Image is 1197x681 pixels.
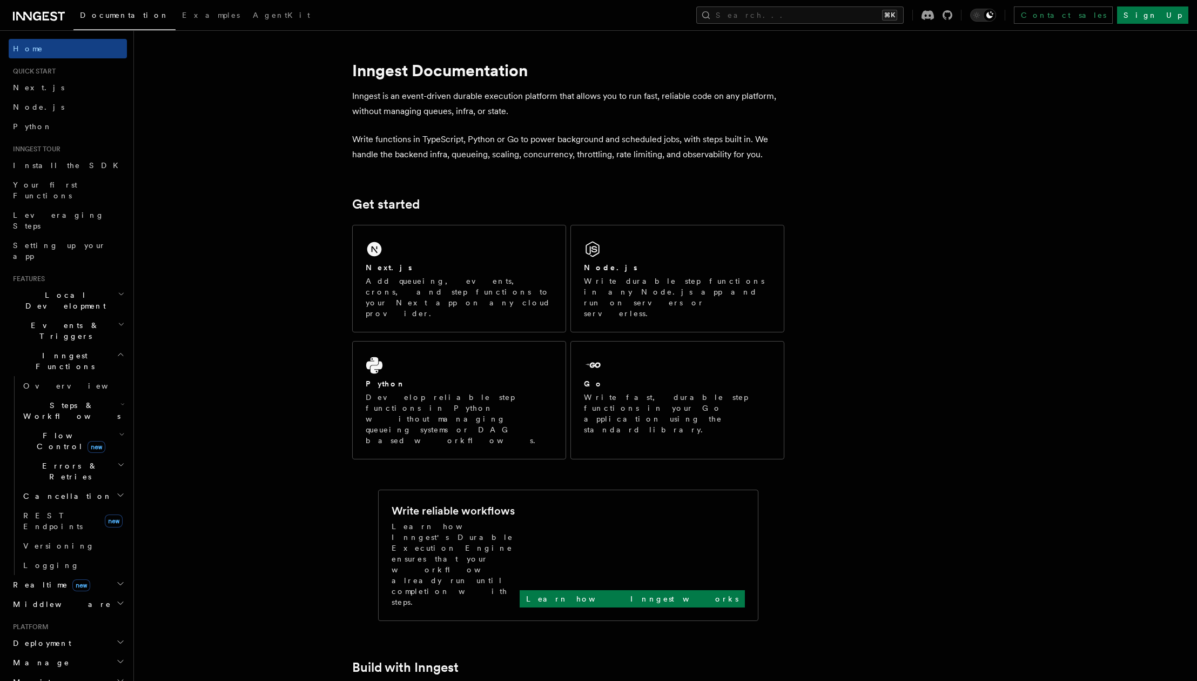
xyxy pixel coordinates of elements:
[392,521,520,607] p: Learn how Inngest's Durable Execution Engine ensures that your workflow already run until complet...
[182,11,240,19] span: Examples
[9,320,118,342] span: Events & Triggers
[9,285,127,316] button: Local Development
[366,262,412,273] h2: Next.js
[570,341,784,459] a: GoWrite fast, durable step functions in your Go application using the standard library.
[13,122,52,131] span: Python
[696,6,904,24] button: Search...⌘K
[23,382,135,390] span: Overview
[13,211,104,230] span: Leveraging Steps
[23,511,83,531] span: REST Endpoints
[19,456,127,486] button: Errors & Retries
[352,660,459,675] a: Build with Inngest
[9,275,45,283] span: Features
[13,161,125,170] span: Install the SDK
[253,11,310,19] span: AgentKit
[352,341,566,459] a: PythonDevelop reliable step functions in Python without managing queueing systems or DAG based wo...
[352,225,566,332] a: Next.jsAdd queueing, events, crons, and step functions to your Next app on any cloud provider.
[352,61,784,80] h1: Inngest Documentation
[19,506,127,536] a: REST Endpointsnew
[352,197,420,212] a: Get started
[9,316,127,346] button: Events & Triggers
[9,346,127,376] button: Inngest Functions
[9,78,127,97] a: Next.js
[9,236,127,266] a: Setting up your app
[19,376,127,396] a: Overview
[9,67,56,76] span: Quick start
[19,396,127,426] button: Steps & Workflows
[520,590,745,607] a: Learn how Inngest works
[352,89,784,119] p: Inngest is an event-driven durable execution platform that allows you to run fast, reliable code ...
[19,460,117,482] span: Errors & Retries
[9,145,60,153] span: Inngest tour
[526,593,738,604] p: Learn how Inngest works
[13,103,64,111] span: Node.js
[570,225,784,332] a: Node.jsWrite durable step functions in any Node.js app and run on servers or serverless.
[80,11,169,19] span: Documentation
[9,117,127,136] a: Python
[366,378,406,389] h2: Python
[13,241,106,261] span: Setting up your app
[9,290,118,311] span: Local Development
[9,653,127,672] button: Manage
[72,579,90,591] span: new
[9,579,90,590] span: Realtime
[9,205,127,236] a: Leveraging Steps
[9,175,127,205] a: Your first Functions
[9,350,117,372] span: Inngest Functions
[19,536,127,556] a: Versioning
[19,491,112,502] span: Cancellation
[584,262,637,273] h2: Node.js
[23,542,95,550] span: Versioning
[19,430,119,452] span: Flow Control
[19,556,127,575] a: Logging
[9,599,111,610] span: Middleware
[1117,6,1188,24] a: Sign Up
[9,575,127,595] button: Realtimenew
[970,9,996,22] button: Toggle dark mode
[13,43,43,54] span: Home
[9,156,127,175] a: Install the SDK
[9,595,127,614] button: Middleware
[366,392,553,446] p: Develop reliable step functions in Python without managing queueing systems or DAG based workflows.
[88,441,105,453] span: new
[1014,6,1113,24] a: Contact sales
[9,638,71,649] span: Deployment
[584,378,603,389] h2: Go
[9,633,127,653] button: Deployment
[176,3,246,29] a: Examples
[13,83,64,92] span: Next.js
[9,97,127,117] a: Node.js
[23,561,79,570] span: Logging
[105,515,123,528] span: new
[9,39,127,58] a: Home
[9,623,49,631] span: Platform
[366,276,553,319] p: Add queueing, events, crons, and step functions to your Next app on any cloud provider.
[882,10,897,21] kbd: ⌘K
[13,181,77,200] span: Your first Functions
[392,503,515,518] h2: Write reliable workflows
[73,3,176,30] a: Documentation
[9,657,70,668] span: Manage
[246,3,317,29] a: AgentKit
[584,276,771,319] p: Write durable step functions in any Node.js app and run on servers or serverless.
[19,426,127,456] button: Flow Controlnew
[19,486,127,506] button: Cancellation
[584,392,771,435] p: Write fast, durable step functions in your Go application using the standard library.
[19,400,120,422] span: Steps & Workflows
[352,132,784,162] p: Write functions in TypeScript, Python or Go to power background and scheduled jobs, with steps bu...
[9,376,127,575] div: Inngest Functions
